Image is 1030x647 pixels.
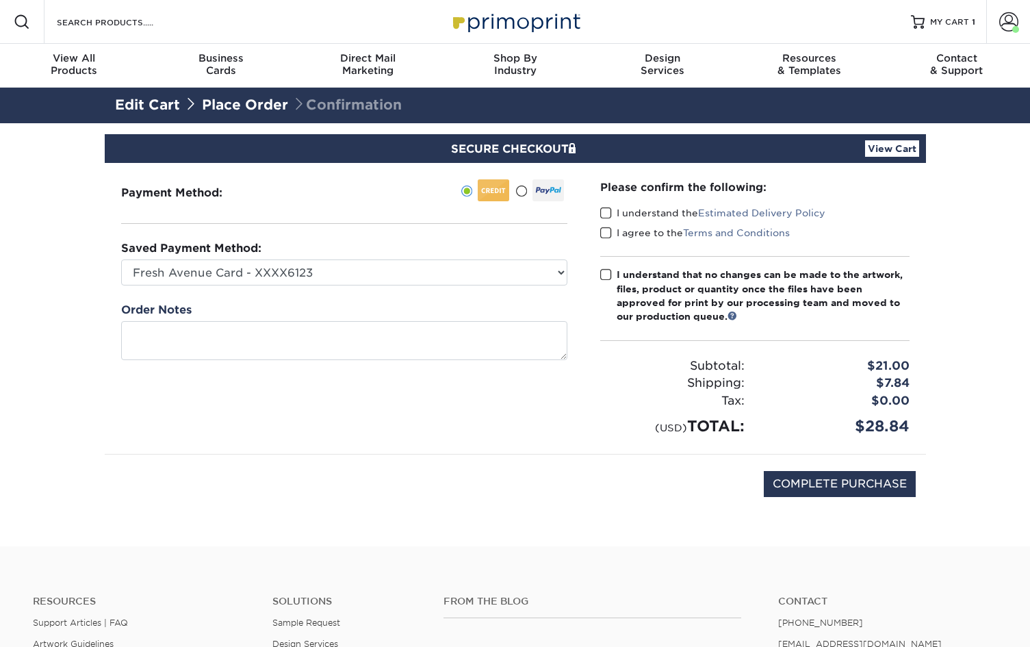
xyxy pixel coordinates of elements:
a: Terms and Conditions [683,227,790,238]
a: Sample Request [272,618,340,628]
input: SEARCH PRODUCTS..... [55,14,189,30]
span: Shop By [441,52,589,64]
h4: Resources [33,596,252,607]
div: Marketing [294,52,441,77]
div: TOTAL: [590,415,755,437]
h4: From the Blog [443,596,742,607]
span: Direct Mail [294,52,441,64]
input: COMPLETE PURCHASE [764,471,916,497]
a: Place Order [202,97,288,113]
label: Saved Payment Method: [121,240,261,257]
a: Estimated Delivery Policy [698,207,825,218]
span: MY CART [930,16,969,28]
small: (USD) [655,422,687,433]
label: I understand the [600,206,825,220]
h3: Payment Method: [121,186,256,199]
label: Order Notes [121,302,192,318]
div: Services [589,52,736,77]
h4: Solutions [272,596,423,607]
div: Cards [147,52,294,77]
label: I agree to the [600,226,790,240]
a: [PHONE_NUMBER] [778,618,863,628]
a: DesignServices [589,44,736,88]
div: I understand that no changes can be made to the artwork, files, product or quantity once the file... [617,268,910,324]
img: Primoprint [447,7,584,36]
a: BusinessCards [147,44,294,88]
span: SECURE CHECKOUT [451,142,580,155]
span: Contact [883,52,1030,64]
a: Resources& Templates [736,44,883,88]
div: $0.00 [755,392,920,410]
div: Subtotal: [590,357,755,375]
div: Please confirm the following: [600,179,910,195]
div: $28.84 [755,415,920,437]
a: Edit Cart [115,97,180,113]
div: Tax: [590,392,755,410]
div: Industry [441,52,589,77]
a: Support Articles | FAQ [33,618,128,628]
span: Resources [736,52,883,64]
a: Contact [778,596,997,607]
a: Shop ByIndustry [441,44,589,88]
div: Shipping: [590,375,755,392]
a: Direct MailMarketing [294,44,441,88]
a: Contact& Support [883,44,1030,88]
div: & Support [883,52,1030,77]
div: & Templates [736,52,883,77]
span: 1 [972,17,975,27]
span: Confirmation [292,97,402,113]
a: View Cart [865,140,919,157]
span: Business [147,52,294,64]
div: $7.84 [755,375,920,392]
span: Design [589,52,736,64]
div: $21.00 [755,357,920,375]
